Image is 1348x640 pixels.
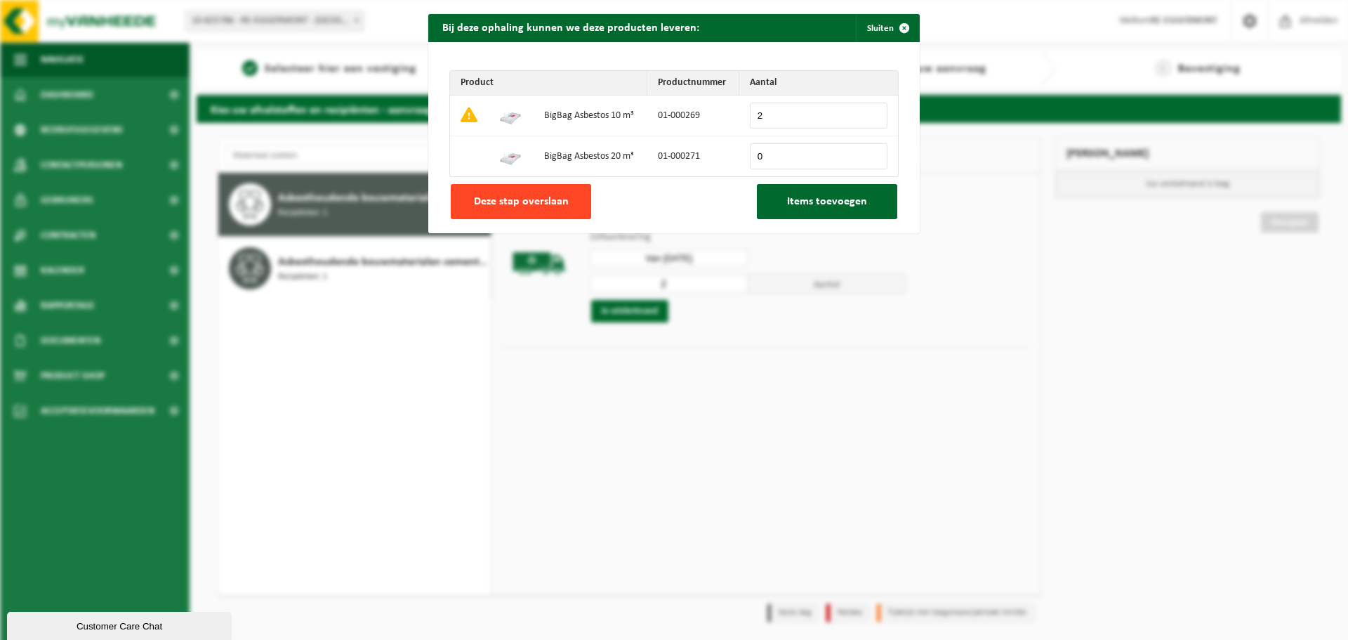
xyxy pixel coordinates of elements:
[787,196,867,207] span: Items toevoegen
[450,71,647,96] th: Product
[428,14,713,41] h2: Bij deze ophaling kunnen we deze producten leveren:
[534,136,647,176] td: BigBag Asbestos 20 m³
[647,96,739,136] td: 01-000269
[474,196,569,207] span: Deze stap overslaan
[739,71,898,96] th: Aantal
[499,144,522,166] img: 01-000271
[7,609,234,640] iframe: chat widget
[647,71,739,96] th: Productnummer
[499,103,522,126] img: 01-000269
[451,184,591,219] button: Deze stap overslaan
[757,184,897,219] button: Items toevoegen
[534,96,647,136] td: BigBag Asbestos 10 m³
[647,136,739,176] td: 01-000271
[856,14,918,42] button: Sluiten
